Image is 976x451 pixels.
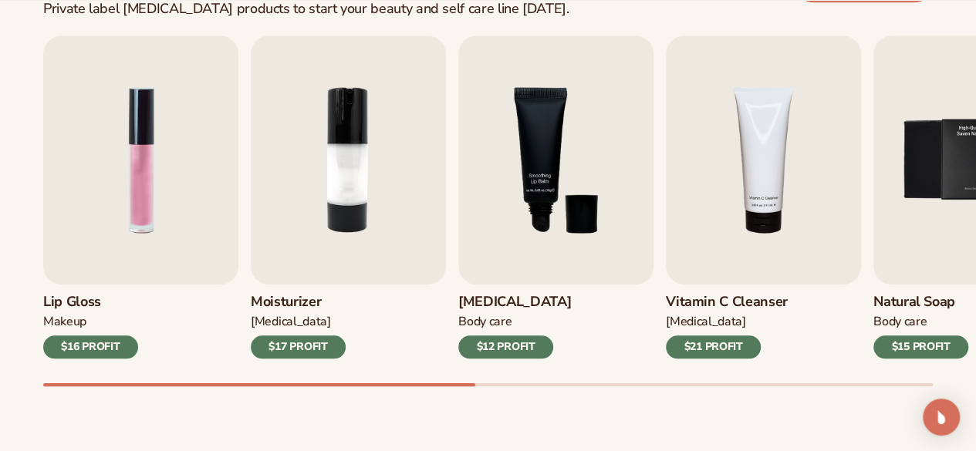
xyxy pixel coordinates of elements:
[251,35,446,358] a: 2 / 9
[458,35,653,358] a: 3 / 9
[458,335,553,358] div: $12 PROFIT
[43,314,138,330] div: Makeup
[873,335,968,358] div: $15 PROFIT
[458,314,571,330] div: Body Care
[873,314,968,330] div: Body Care
[666,314,788,330] div: [MEDICAL_DATA]
[666,294,788,311] h3: Vitamin C Cleanser
[251,314,346,330] div: [MEDICAL_DATA]
[666,35,861,358] a: 4 / 9
[43,1,569,18] div: Private label [MEDICAL_DATA] products to start your beauty and self care line [DATE].
[458,294,571,311] h3: [MEDICAL_DATA]
[873,294,968,311] h3: Natural Soap
[666,335,761,358] div: $21 PROFIT
[251,294,346,311] h3: Moisturizer
[251,335,346,358] div: $17 PROFIT
[43,294,138,311] h3: Lip Gloss
[43,35,238,358] a: 1 / 9
[43,335,138,358] div: $16 PROFIT
[923,399,960,436] div: Open Intercom Messenger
